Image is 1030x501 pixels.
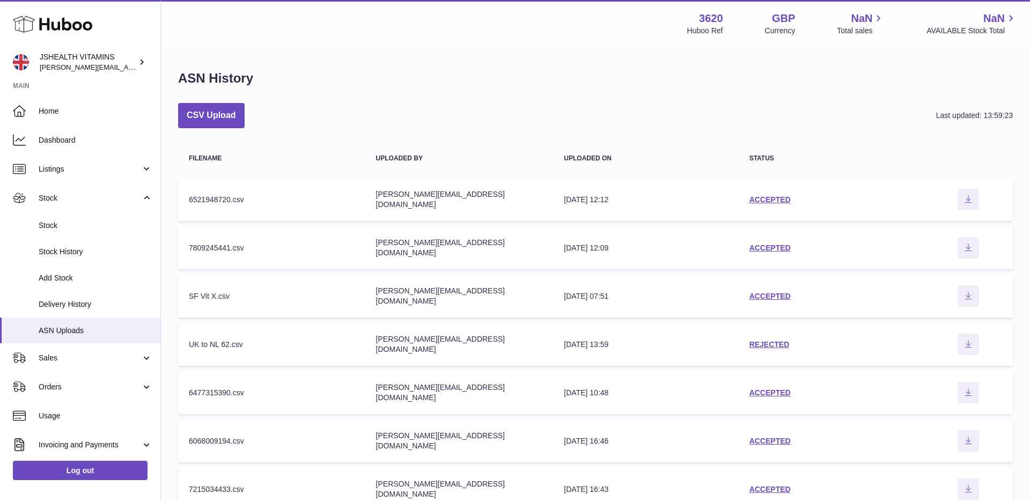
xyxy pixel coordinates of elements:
div: 6068009194.csv [189,436,355,446]
th: Filename [178,144,365,173]
div: [PERSON_NAME][EMAIL_ADDRESS][DOMAIN_NAME] [376,189,543,210]
div: [PERSON_NAME][EMAIL_ADDRESS][DOMAIN_NAME] [376,382,543,403]
button: Download ASN file [958,430,979,452]
span: Listings [39,164,141,174]
a: ACCEPTED [749,195,791,204]
span: NaN [983,11,1005,26]
span: Total sales [837,26,885,36]
div: [DATE] 16:43 [564,484,727,495]
div: Last updated: 13:59:23 [936,110,1013,121]
strong: 3620 [699,11,723,26]
div: UK to NL 62.csv [189,340,355,350]
h1: ASN History [178,70,253,87]
span: Stock [39,220,152,231]
strong: GBP [772,11,795,26]
span: Orders [39,382,141,392]
div: [DATE] 12:12 [564,195,727,205]
button: Download ASN file [958,189,979,210]
a: ACCEPTED [749,388,791,397]
span: Invoicing and Payments [39,440,141,450]
a: NaN AVAILABLE Stock Total [926,11,1017,36]
span: Add Stock [39,273,152,283]
div: 7215034433.csv [189,484,355,495]
th: actions [924,144,1013,173]
div: Currency [765,26,796,36]
a: Log out [13,461,148,480]
button: Download ASN file [958,334,979,355]
div: [DATE] 10:48 [564,388,727,398]
a: ACCEPTED [749,485,791,493]
a: ACCEPTED [749,292,791,300]
button: Download ASN file [958,285,979,307]
button: Download ASN file [958,237,979,259]
a: ACCEPTED [749,437,791,445]
th: Status [739,144,924,173]
span: Dashboard [39,135,152,145]
span: Delivery History [39,299,152,310]
div: [DATE] 16:46 [564,436,727,446]
th: Uploaded by [365,144,554,173]
div: [DATE] 13:59 [564,340,727,350]
span: Home [39,106,152,116]
a: NaN Total sales [837,11,885,36]
button: Download ASN file [958,478,979,500]
div: JSHEALTH VITAMINS [40,52,136,72]
span: AVAILABLE Stock Total [926,26,1017,36]
a: ACCEPTED [749,244,791,252]
div: 6521948720.csv [189,195,355,205]
div: 7809245441.csv [189,243,355,253]
div: [PERSON_NAME][EMAIL_ADDRESS][DOMAIN_NAME] [376,479,543,499]
button: Download ASN file [958,382,979,403]
img: francesca@jshealthvitamins.com [13,54,29,70]
div: [PERSON_NAME][EMAIL_ADDRESS][DOMAIN_NAME] [376,238,543,258]
div: 6477315390.csv [189,388,355,398]
button: CSV Upload [178,103,245,128]
div: SF Vit X.csv [189,291,355,301]
span: NaN [851,11,872,26]
span: ASN Uploads [39,326,152,336]
th: Uploaded on [553,144,738,173]
div: [DATE] 07:51 [564,291,727,301]
div: Huboo Ref [687,26,723,36]
div: [DATE] 12:09 [564,243,727,253]
a: REJECTED [749,340,790,349]
span: [PERSON_NAME][EMAIL_ADDRESS][DOMAIN_NAME] [40,63,215,71]
span: Stock History [39,247,152,257]
div: [PERSON_NAME][EMAIL_ADDRESS][DOMAIN_NAME] [376,334,543,355]
span: Sales [39,353,141,363]
div: [PERSON_NAME][EMAIL_ADDRESS][DOMAIN_NAME] [376,431,543,451]
span: Stock [39,193,141,203]
span: Usage [39,411,152,421]
div: [PERSON_NAME][EMAIL_ADDRESS][DOMAIN_NAME] [376,286,543,306]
